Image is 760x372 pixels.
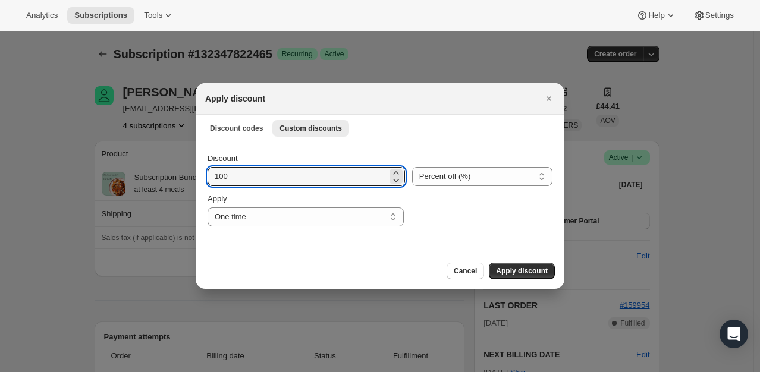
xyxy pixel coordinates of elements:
[541,90,557,107] button: Close
[705,11,734,20] span: Settings
[205,93,265,105] h2: Apply discount
[196,141,564,253] div: Custom discounts
[67,7,134,24] button: Subscriptions
[279,124,342,133] span: Custom discounts
[144,11,162,20] span: Tools
[648,11,664,20] span: Help
[454,266,477,276] span: Cancel
[137,7,181,24] button: Tools
[720,320,748,348] div: Open Intercom Messenger
[447,263,484,279] button: Cancel
[208,154,238,163] span: Discount
[629,7,683,24] button: Help
[489,263,555,279] button: Apply discount
[208,194,227,203] span: Apply
[203,120,270,137] button: Discount codes
[19,7,65,24] button: Analytics
[686,7,741,24] button: Settings
[74,11,127,20] span: Subscriptions
[26,11,58,20] span: Analytics
[272,120,349,137] button: Custom discounts
[496,266,548,276] span: Apply discount
[210,124,263,133] span: Discount codes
